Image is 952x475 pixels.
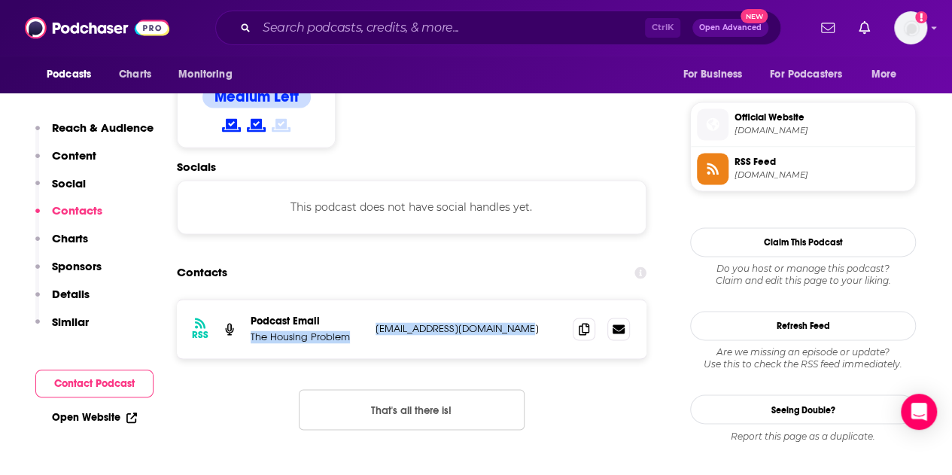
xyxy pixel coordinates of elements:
p: The Housing Problem [251,330,363,343]
button: Nothing here. [299,389,525,430]
button: Contact Podcast [35,370,154,397]
p: Sponsors [52,259,102,273]
span: For Business [683,64,742,85]
a: RSS Feed[DOMAIN_NAME] [697,153,909,184]
button: open menu [168,60,251,89]
input: Search podcasts, credits, & more... [257,16,645,40]
p: Details [52,287,90,301]
h3: RSS [192,329,208,341]
button: open menu [36,60,111,89]
button: Sponsors [35,259,102,287]
span: New [741,9,768,23]
div: This podcast does not have social handles yet. [177,180,646,234]
p: Contacts [52,203,102,218]
button: open menu [760,60,864,89]
span: For Podcasters [770,64,842,85]
p: Charts [52,231,88,245]
a: Official Website[DOMAIN_NAME] [697,108,909,140]
a: Open Website [52,411,137,424]
a: Show notifications dropdown [853,15,876,41]
a: Charts [109,60,160,89]
img: User Profile [894,11,927,44]
h2: Socials [177,160,646,174]
button: Open AdvancedNew [692,19,768,37]
a: Show notifications dropdown [815,15,841,41]
button: Reach & Audience [35,120,154,148]
button: Details [35,287,90,315]
span: RSS Feed [735,155,909,169]
button: Charts [35,231,88,259]
p: [EMAIL_ADDRESS][DOMAIN_NAME] [376,322,561,335]
button: Claim This Podcast [690,227,916,257]
span: Open Advanced [699,24,762,32]
span: More [871,64,897,85]
span: Monitoring [178,64,232,85]
div: Are we missing an episode or update? Use this to check the RSS feed immediately. [690,346,916,370]
span: Ctrl K [645,18,680,38]
button: Social [35,176,86,204]
p: Podcast Email [251,315,363,327]
button: open menu [672,60,761,89]
p: Social [52,176,86,190]
img: Podchaser - Follow, Share and Rate Podcasts [25,14,169,42]
h2: Contacts [177,258,227,287]
p: Similar [52,315,89,329]
a: Seeing Double? [690,394,916,424]
span: Do you host or manage this podcast? [690,263,916,275]
span: Podcasts [47,64,91,85]
div: Claim and edit this page to your liking. [690,263,916,287]
button: open menu [861,60,916,89]
div: Open Intercom Messenger [901,394,937,430]
div: Search podcasts, credits, & more... [215,11,781,45]
span: Charts [119,64,151,85]
p: Reach & Audience [52,120,154,135]
button: Show profile menu [894,11,927,44]
span: Official Website [735,111,909,124]
button: Content [35,148,96,176]
button: Similar [35,315,89,343]
svg: Add a profile image [915,11,927,23]
span: podcasters.spotify.com [735,125,909,136]
span: anchor.fm [735,169,909,181]
h4: Medium Left [214,87,299,106]
p: Content [52,148,96,163]
button: Refresh Feed [690,311,916,340]
button: Contacts [35,203,102,231]
span: Logged in as arobertson1 [894,11,927,44]
div: Report this page as a duplicate. [690,430,916,442]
